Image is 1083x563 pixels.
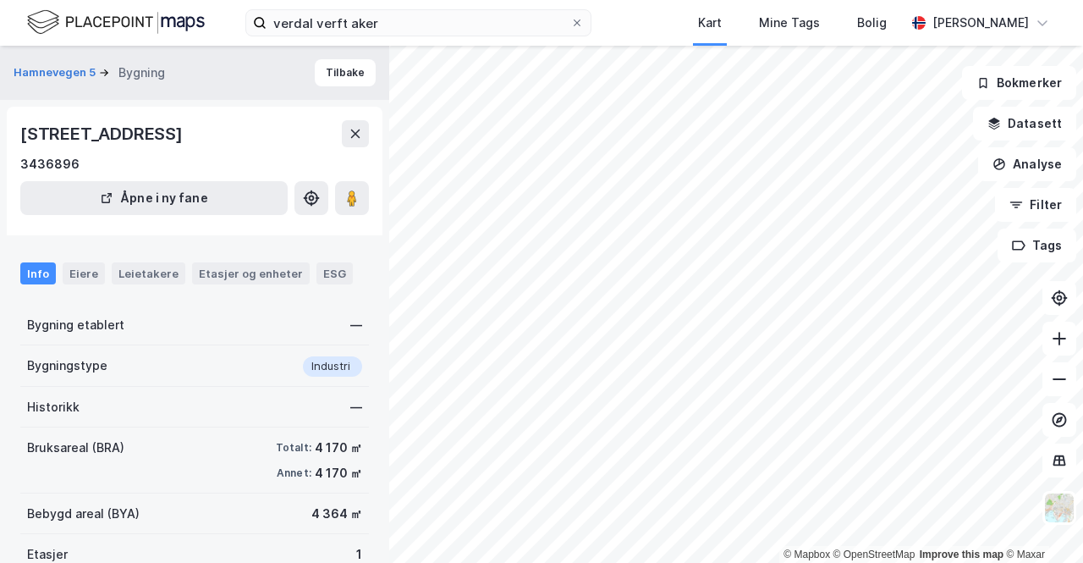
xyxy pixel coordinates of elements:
[27,438,124,458] div: Bruksareal (BRA)
[932,13,1029,33] div: [PERSON_NAME]
[350,397,362,417] div: —
[267,10,570,36] input: Søk på adresse, matrikkel, gårdeiere, leietakere eller personer
[27,315,124,335] div: Bygning etablert
[833,549,915,560] a: OpenStreetMap
[759,13,820,33] div: Mine Tags
[118,63,165,83] div: Bygning
[20,154,80,174] div: 3436896
[27,356,107,376] div: Bygningstype
[14,64,99,81] button: Hamnevegen 5
[199,266,303,281] div: Etasjer og enheter
[350,315,362,335] div: —
[27,397,80,417] div: Historikk
[978,147,1076,181] button: Analyse
[27,504,140,524] div: Bebygd areal (BYA)
[973,107,1076,141] button: Datasett
[962,66,1076,100] button: Bokmerker
[63,262,105,284] div: Eiere
[20,181,288,215] button: Åpne i ny fane
[995,188,1076,222] button: Filter
[20,120,186,147] div: [STREET_ADDRESS]
[315,59,376,86] button: Tilbake
[316,262,353,284] div: ESG
[315,463,362,483] div: 4 170 ㎡
[27,8,205,37] img: logo.f888ab2527a4732fd821a326f86c7f29.svg
[783,549,830,560] a: Mapbox
[311,504,362,524] div: 4 364 ㎡
[998,482,1083,563] iframe: Chat Widget
[20,262,56,284] div: Info
[112,262,185,284] div: Leietakere
[315,438,362,458] div: 4 170 ㎡
[857,13,887,33] div: Bolig
[920,549,1003,560] a: Improve this map
[277,466,311,480] div: Annet:
[698,13,722,33] div: Kart
[998,229,1076,262] button: Tags
[276,441,311,455] div: Totalt:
